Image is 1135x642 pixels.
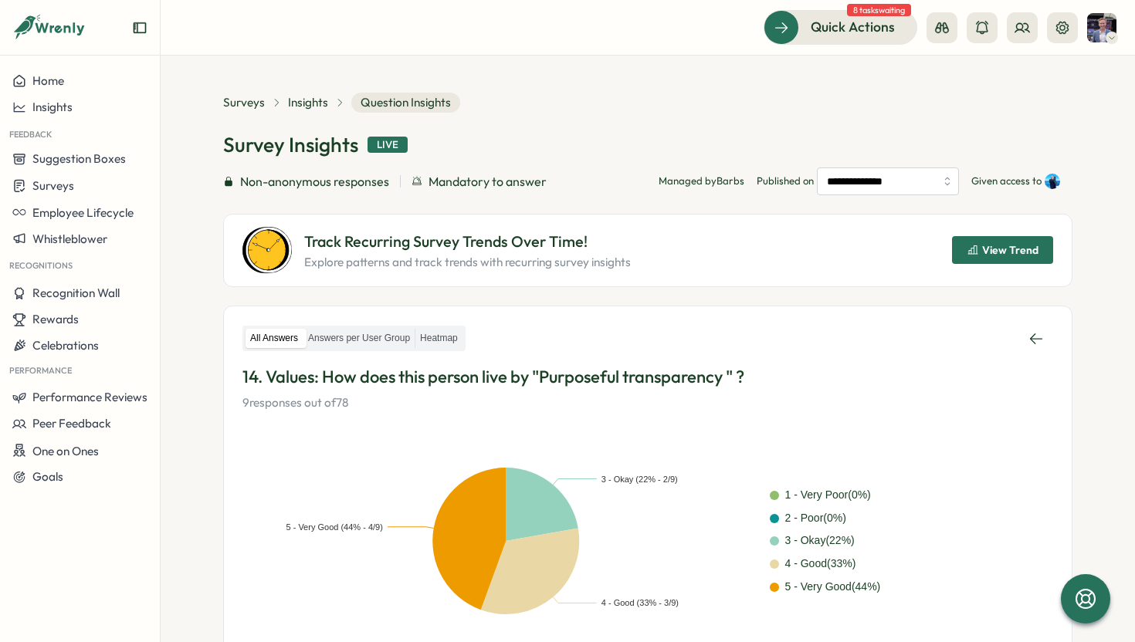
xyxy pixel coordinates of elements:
label: All Answers [246,329,303,348]
span: Suggestion Boxes [32,151,126,166]
span: View Trend [982,245,1038,255]
button: Expand sidebar [132,20,147,35]
text: 3 - Okay (22% - 2/9) [601,475,678,484]
button: Quick Actions [764,10,917,44]
h1: Survey Insights [223,131,358,158]
div: 3 - Okay ( 22 %) [785,532,855,549]
p: 14. Values: How does this person live by "Purposeful transparency " ? [242,365,1053,389]
span: Peer Feedback [32,416,111,431]
img: Henry Innis [1045,174,1060,189]
span: Mandatory to answer [429,172,547,191]
span: Insights [32,100,73,114]
img: Shane Treeves [1087,13,1116,42]
span: Surveys [32,178,74,193]
p: 9 responses out of 78 [242,394,1053,411]
span: Recognition Wall [32,286,120,300]
text: 4 - Good (33% - 3/9) [601,599,679,608]
span: Home [32,73,64,88]
label: Answers per User Group [303,329,415,348]
a: Surveys [223,94,265,111]
span: Non-anonymous responses [240,172,389,191]
span: One on Ones [32,443,99,458]
span: Goals [32,469,63,484]
p: Track Recurring Survey Trends Over Time! [304,230,631,254]
span: Celebrations [32,338,99,353]
a: Insights [288,94,328,111]
div: 2 - Poor ( 0 %) [785,510,846,527]
p: Managed by [659,174,744,188]
div: 4 - Good ( 33 %) [785,556,856,573]
p: Given access to [971,174,1042,188]
span: Quick Actions [811,17,895,37]
p: Explore patterns and track trends with recurring survey insights [304,254,631,271]
text: 5 - Very Good (44% - 4/9) [286,522,383,532]
span: Employee Lifecycle [32,205,134,220]
div: 5 - Very Good ( 44 %) [785,579,881,596]
button: View Trend [952,236,1053,264]
span: Question Insights [351,93,460,113]
span: Rewards [32,312,79,326]
div: 1 - Very Poor ( 0 %) [785,487,871,504]
span: 8 tasks waiting [847,4,911,16]
span: Published on [757,167,959,195]
span: Barbs [717,174,744,187]
div: Live [368,137,408,154]
span: Whistleblower [32,231,107,246]
label: Heatmap [415,329,462,348]
span: Performance Reviews [32,390,147,404]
